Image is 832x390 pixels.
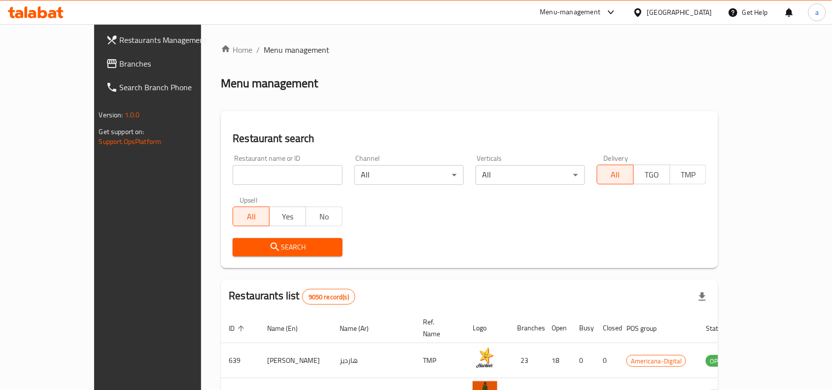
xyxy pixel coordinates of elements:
span: Restaurants Management [120,34,225,46]
button: Yes [269,207,306,226]
label: Upsell [240,197,258,204]
span: TGO [638,168,666,182]
span: Search [241,241,334,253]
td: 23 [509,343,544,378]
h2: Restaurants list [229,288,355,305]
span: Branches [120,58,225,70]
button: TMP [670,165,707,184]
span: Search Branch Phone [120,81,225,93]
span: Get support on: [99,125,144,138]
div: [GEOGRAPHIC_DATA] [647,7,712,18]
span: Yes [274,210,302,224]
td: [PERSON_NAME] [259,343,332,378]
button: All [597,165,634,184]
span: TMP [674,168,703,182]
th: Open [544,313,571,343]
a: Home [221,44,252,56]
th: Logo [465,313,509,343]
nav: breadcrumb [221,44,718,56]
div: Total records count [302,289,355,305]
span: Status [706,322,738,334]
a: Restaurants Management [98,28,233,52]
button: No [306,207,343,226]
input: Search for restaurant name or ID.. [233,165,342,185]
a: Branches [98,52,233,75]
td: 639 [221,343,259,378]
button: All [233,207,270,226]
h2: Restaurant search [233,131,706,146]
span: Americana-Digital [627,355,686,367]
span: OPEN [706,355,730,367]
h2: Menu management [221,75,318,91]
span: POS group [626,322,669,334]
div: All [354,165,464,185]
label: Delivery [604,155,628,162]
td: TMP [415,343,465,378]
span: Version: [99,108,123,121]
td: 0 [595,343,619,378]
td: هارديز [332,343,415,378]
span: 9050 record(s) [303,292,355,302]
img: Hardee's [473,346,497,371]
div: Export file [691,285,714,309]
div: All [476,165,585,185]
span: Name (Ar) [340,322,381,334]
a: Search Branch Phone [98,75,233,99]
th: Busy [571,313,595,343]
span: Ref. Name [423,316,453,340]
span: 1.0.0 [125,108,140,121]
td: 0 [571,343,595,378]
th: Branches [509,313,544,343]
span: a [815,7,819,18]
span: All [237,210,266,224]
a: Support.OpsPlatform [99,135,162,148]
th: Closed [595,313,619,343]
button: TGO [633,165,670,184]
td: 18 [544,343,571,378]
div: Menu-management [540,6,601,18]
span: No [310,210,339,224]
span: All [601,168,630,182]
span: Name (En) [267,322,311,334]
span: Menu management [264,44,329,56]
button: Search [233,238,342,256]
span: ID [229,322,247,334]
li: / [256,44,260,56]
